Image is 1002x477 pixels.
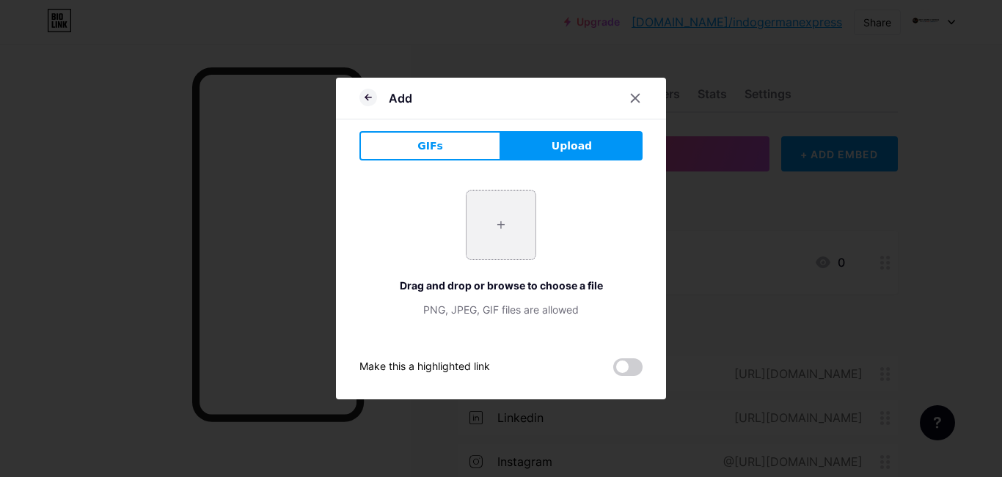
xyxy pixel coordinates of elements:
[359,131,501,160] button: GIFs
[359,278,643,293] div: Drag and drop or browse to choose a file
[552,138,592,154] span: Upload
[417,138,443,154] span: GIFs
[359,358,490,376] div: Make this a highlighted link
[389,89,412,107] div: Add
[501,131,643,160] button: Upload
[359,302,643,317] div: PNG, JPEG, GIF files are allowed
